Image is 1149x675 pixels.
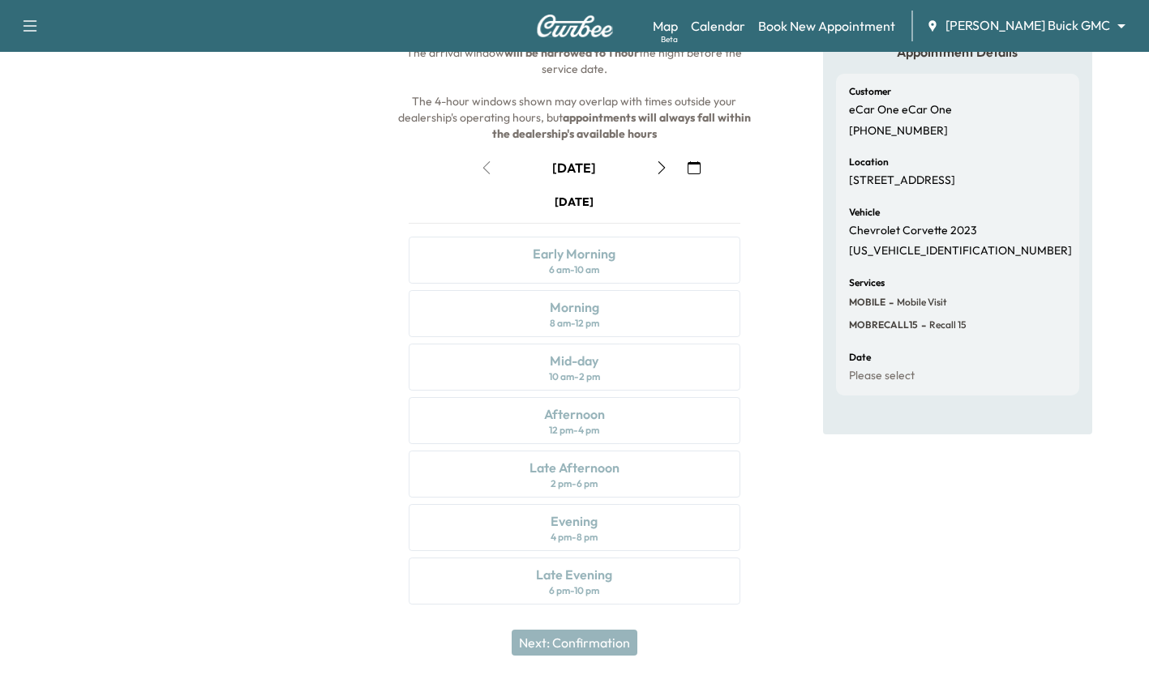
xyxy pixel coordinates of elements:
[849,296,885,309] span: MOBILE
[926,318,967,331] span: Recall 15
[849,244,1072,258] p: [US_VEHICLE_IDENTIFICATION_NUMBER]
[398,45,753,141] span: The arrival window the night before the service date. The 4-hour windows shown may overlap with t...
[492,110,753,141] b: appointments will always fall within the dealership's available hours
[661,33,678,45] div: Beta
[555,194,594,210] div: [DATE]
[552,159,596,177] div: [DATE]
[504,45,639,60] b: will be narrowed to 1 hour
[849,103,952,117] p: eCar One eCar One
[849,207,880,217] h6: Vehicle
[758,16,895,36] a: Book New Appointment
[945,16,1110,35] span: [PERSON_NAME] Buick GMC
[849,87,891,96] h6: Customer
[849,157,889,167] h6: Location
[894,296,947,309] span: Mobile Visit
[849,318,918,331] span: MOBRECALL15
[849,369,915,383] p: Please select
[849,278,885,288] h6: Services
[849,124,948,139] p: [PHONE_NUMBER]
[849,224,977,238] p: Chevrolet Corvette 2023
[536,15,614,37] img: Curbee Logo
[849,352,871,362] h6: Date
[691,16,745,36] a: Calendar
[885,294,894,310] span: -
[836,43,1079,61] h5: Appointment Details
[918,317,926,333] span: -
[849,173,955,188] p: [STREET_ADDRESS]
[653,16,678,36] a: MapBeta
